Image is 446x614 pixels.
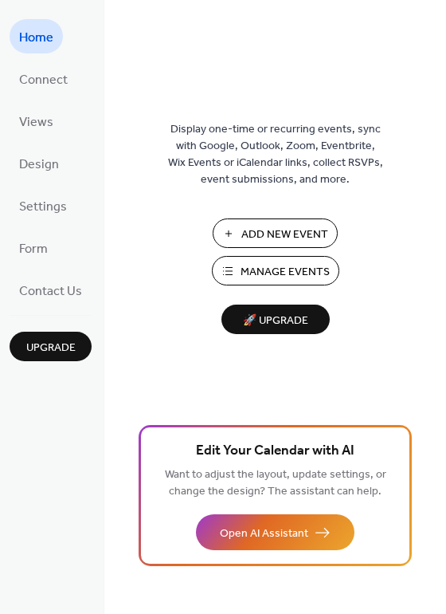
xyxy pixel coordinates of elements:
[241,226,328,243] span: Add New Event
[221,305,330,334] button: 🚀 Upgrade
[19,195,67,219] span: Settings
[19,68,68,92] span: Connect
[10,104,63,138] a: Views
[212,256,339,285] button: Manage Events
[10,188,76,222] a: Settings
[19,237,48,262] span: Form
[10,19,63,53] a: Home
[196,440,354,462] span: Edit Your Calendar with AI
[196,514,354,550] button: Open AI Assistant
[241,264,330,281] span: Manage Events
[10,332,92,361] button: Upgrade
[165,464,386,502] span: Want to adjust the layout, update settings, or change the design? The assistant can help.
[26,340,76,356] span: Upgrade
[220,525,308,542] span: Open AI Assistant
[213,218,338,248] button: Add New Event
[10,230,57,265] a: Form
[10,61,77,96] a: Connect
[19,152,59,177] span: Design
[10,146,68,180] a: Design
[231,310,320,332] span: 🚀 Upgrade
[19,26,53,50] span: Home
[10,273,92,307] a: Contact Us
[168,121,383,188] span: Display one-time or recurring events, sync with Google, Outlook, Zoom, Eventbrite, Wix Events or ...
[19,279,82,304] span: Contact Us
[19,110,53,135] span: Views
